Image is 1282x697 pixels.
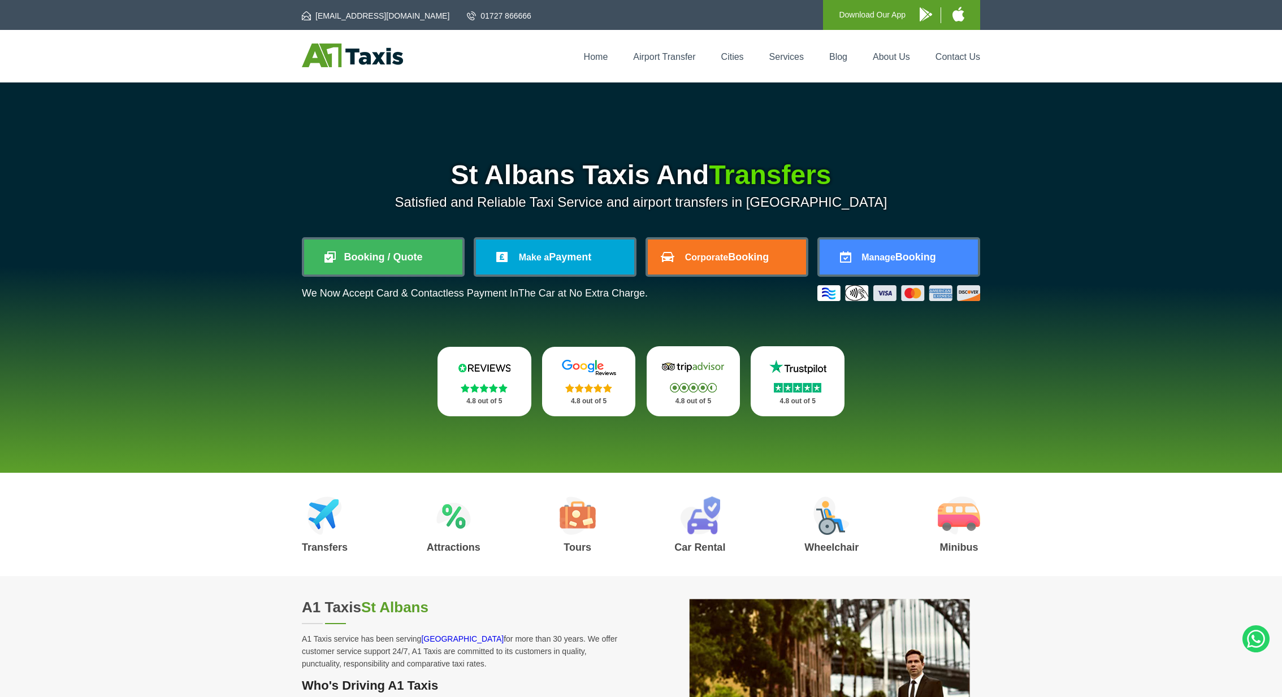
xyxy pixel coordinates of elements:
p: 4.8 out of 5 [450,394,519,408]
h2: A1 Taxis [302,599,627,616]
p: We Now Accept Card & Contactless Payment In [302,287,648,299]
a: Booking / Quote [304,239,462,275]
img: Stars [461,384,508,393]
span: Manage [861,252,895,262]
a: Make aPayment [476,239,634,275]
img: A1 Taxis St Albans LTD [302,43,403,67]
p: 4.8 out of 5 [763,394,832,408]
a: Tripadvisor Stars 4.8 out of 5 [647,346,740,416]
img: Car Rental [680,496,720,535]
h3: Attractions [427,542,480,552]
h1: St Albans Taxis And [302,162,980,189]
a: Home [584,52,608,62]
span: The Car at No Extra Charge. [518,287,648,299]
img: Tours [560,496,596,535]
span: St Albans [361,599,428,616]
h3: Car Rental [674,542,725,552]
a: 01727 866666 [467,10,531,21]
h3: Wheelchair [804,542,859,552]
img: Stars [565,384,612,393]
span: Corporate [685,252,728,262]
h3: Tours [560,542,596,552]
h3: Transfers [302,542,348,552]
img: Trustpilot [764,359,831,376]
a: Cities [721,52,744,62]
h3: Minibus [938,542,980,552]
p: Download Our App [839,8,906,22]
img: Stars [670,383,717,393]
p: A1 Taxis service has been serving for more than 30 years. We offer customer service support 24/7,... [302,633,627,670]
a: Trustpilot Stars 4.8 out of 5 [751,346,844,416]
img: Reviews.io [451,359,518,376]
a: [EMAIL_ADDRESS][DOMAIN_NAME] [302,10,449,21]
a: Reviews.io Stars 4.8 out of 5 [438,347,531,416]
h3: Who's Driving A1 Taxis [302,678,627,693]
img: Minibus [938,496,980,535]
img: Google [555,359,623,376]
img: Stars [774,383,821,393]
img: Tripadvisor [659,359,727,376]
img: A1 Taxis iPhone App [952,7,964,21]
p: Satisfied and Reliable Taxi Service and airport transfers in [GEOGRAPHIC_DATA] [302,194,980,210]
a: [GEOGRAPHIC_DATA] [421,634,504,643]
a: Airport Transfer [633,52,695,62]
a: Google Stars 4.8 out of 5 [542,347,636,416]
img: A1 Taxis Android App [920,7,932,21]
a: Contact Us [935,52,980,62]
img: Wheelchair [813,496,850,535]
a: CorporateBooking [648,239,806,275]
a: About Us [873,52,910,62]
span: Make a [519,252,549,262]
p: 4.8 out of 5 [659,394,728,408]
img: Attractions [436,496,471,535]
a: Blog [829,52,847,62]
a: Services [769,52,804,62]
a: ManageBooking [820,239,978,275]
span: Transfers [709,160,831,190]
img: Credit And Debit Cards [817,285,980,301]
img: Airport Transfers [307,496,342,535]
p: 4.8 out of 5 [555,394,623,408]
